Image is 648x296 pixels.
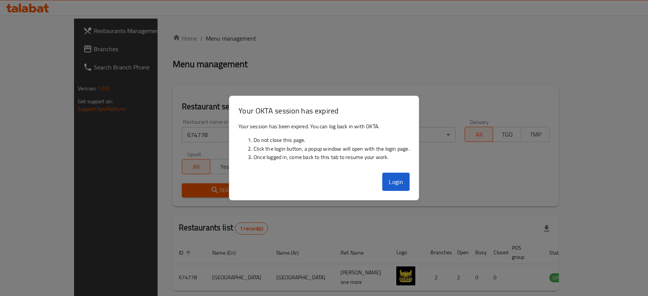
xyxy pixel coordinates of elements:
[254,136,410,144] li: Do not close this page.
[254,153,410,161] li: Once logged in, come back to this tab to resume your work.
[254,145,410,153] li: Click the login button, a popup window will open with the login page.
[229,119,419,170] div: Your session has been expired. You can log back in with OKTA.
[382,173,410,191] button: Login
[238,105,410,116] h3: Your OKTA session has expired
